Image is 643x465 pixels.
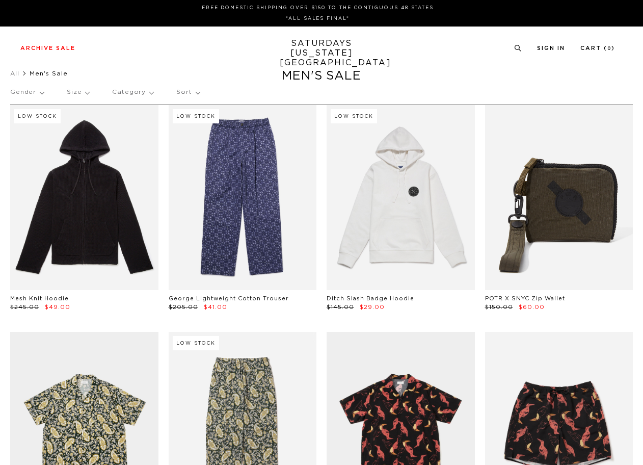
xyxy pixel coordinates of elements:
[112,81,153,104] p: Category
[24,15,611,22] p: *ALL SALES FINAL*
[327,304,354,310] span: $145.00
[173,336,219,350] div: Low Stock
[176,81,199,104] p: Sort
[45,304,70,310] span: $49.00
[580,45,615,51] a: Cart (0)
[30,70,68,76] span: Men's Sale
[169,296,289,301] a: George Lightweight Cotton Trouser
[519,304,545,310] span: $60.00
[10,70,19,76] a: All
[485,296,565,301] a: POTR X SNYC Zip Wallet
[537,45,565,51] a: Sign In
[331,109,377,123] div: Low Stock
[360,304,385,310] span: $29.00
[607,46,611,51] small: 0
[10,81,44,104] p: Gender
[169,304,198,310] span: $205.00
[280,39,364,68] a: SATURDAYS[US_STATE][GEOGRAPHIC_DATA]
[20,45,75,51] a: Archive Sale
[24,4,611,12] p: FREE DOMESTIC SHIPPING OVER $150 TO THE CONTIGUOUS 48 STATES
[10,296,69,301] a: Mesh Knit Hoodie
[10,304,39,310] span: $245.00
[204,304,227,310] span: $41.00
[485,304,513,310] span: $150.00
[14,109,61,123] div: Low Stock
[173,109,219,123] div: Low Stock
[327,296,414,301] a: Ditch Slash Badge Hoodie
[67,81,89,104] p: Size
